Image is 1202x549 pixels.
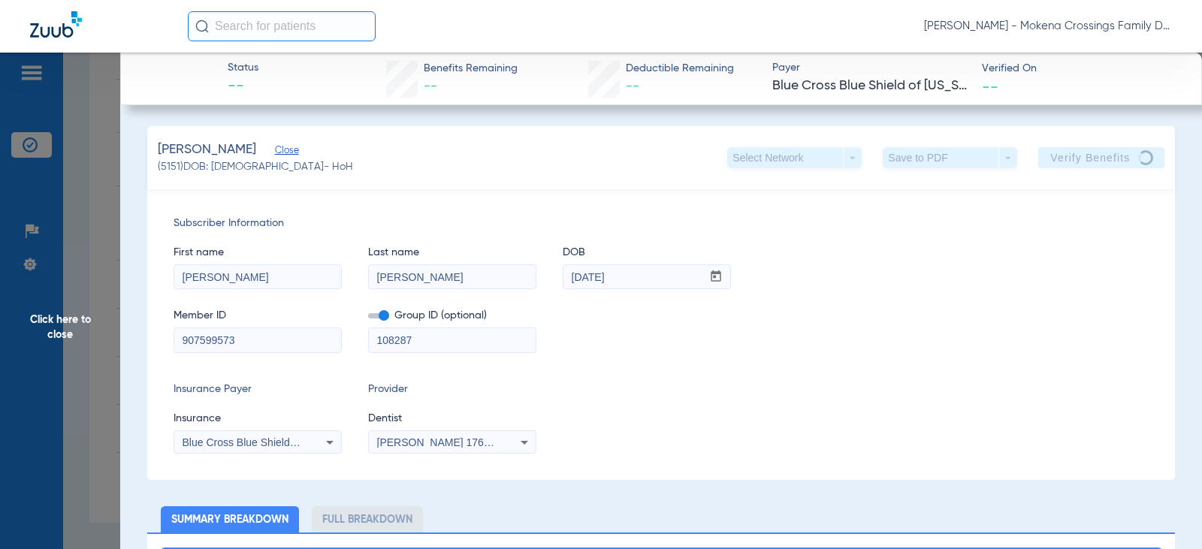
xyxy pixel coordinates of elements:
img: Zuub Logo [30,11,82,38]
span: [PERSON_NAME] - Mokena Crossings Family Dental [924,19,1172,34]
img: Search Icon [195,20,209,33]
span: (5151) DOB: [DEMOGRAPHIC_DATA] - HoH [158,159,353,175]
span: -- [228,77,258,98]
span: Blue Cross Blue Shield Of [US_STATE] [183,436,366,448]
span: Last name [368,245,536,261]
span: Insurance [174,411,342,427]
button: Open calendar [702,265,731,289]
span: Provider [368,382,536,397]
span: Group ID (optional) [368,308,536,324]
span: [PERSON_NAME] 1760059588 [377,436,525,448]
span: -- [424,80,437,93]
span: Close [275,145,288,159]
span: Payer [772,60,968,76]
li: Full Breakdown [312,506,423,532]
span: Insurance Payer [174,382,342,397]
span: Benefits Remaining [424,61,518,77]
span: Member ID [174,308,342,324]
span: Subscriber Information [174,216,1149,231]
span: -- [982,78,998,94]
span: Dentist [368,411,536,427]
span: -- [626,80,639,93]
span: First name [174,245,342,261]
span: [PERSON_NAME] [158,140,256,159]
span: Verified On [982,61,1178,77]
span: Status [228,60,258,76]
input: Search for patients [188,11,376,41]
span: DOB [563,245,731,261]
span: Blue Cross Blue Shield of [US_STATE] [772,77,968,95]
li: Summary Breakdown [161,506,299,532]
span: Deductible Remaining [626,61,734,77]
